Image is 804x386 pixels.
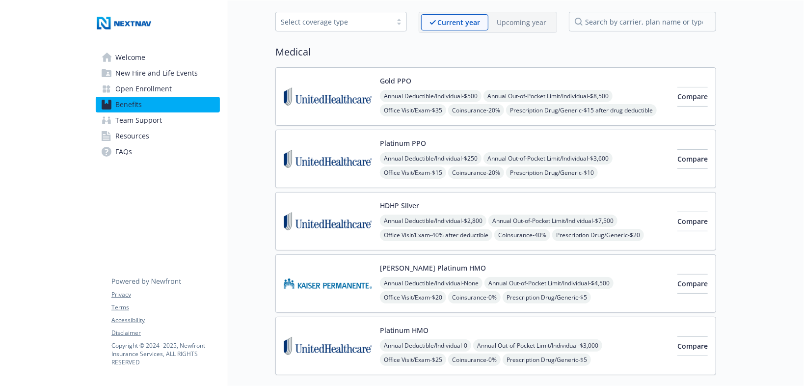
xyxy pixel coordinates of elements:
[96,65,220,81] a: New Hire and Life Events
[380,166,446,179] span: Office Visit/Exam - $15
[96,144,220,160] a: FAQs
[111,303,219,312] a: Terms
[677,274,708,294] button: Compare
[677,341,708,351] span: Compare
[437,17,480,28] p: Current year
[484,277,614,289] span: Annual Out-of-Pocket Limit/Individual - $4,500
[380,90,482,102] span: Annual Deductible/Individual - $500
[380,263,486,273] button: [PERSON_NAME] Platinum HMO
[96,81,220,97] a: Open Enrollment
[284,325,372,367] img: United Healthcare Insurance Company carrier logo
[111,341,219,366] p: Copyright © 2024 - 2025 , Newfront Insurance Services, ALL RIGHTS RESERVED
[380,215,486,227] span: Annual Deductible/Individual - $2,800
[380,104,446,116] span: Office Visit/Exam - $35
[115,112,162,128] span: Team Support
[494,229,550,241] span: Coinsurance - 40%
[473,339,602,352] span: Annual Out-of-Pocket Limit/Individual - $3,000
[284,200,372,242] img: United Healthcare Insurance Company carrier logo
[96,97,220,112] a: Benefits
[380,138,426,148] button: Platinum PPO
[115,65,198,81] span: New Hire and Life Events
[483,152,613,165] span: Annual Out-of-Pocket Limit/Individual - $3,600
[284,76,372,117] img: United Healthcare Insurance Company carrier logo
[284,263,372,304] img: Kaiser Permanente Insurance Company carrier logo
[275,45,716,59] h2: Medical
[96,112,220,128] a: Team Support
[448,354,501,366] span: Coinsurance - 0%
[380,339,471,352] span: Annual Deductible/Individual - 0
[380,291,446,303] span: Office Visit/Exam - $20
[448,104,504,116] span: Coinsurance - 20%
[503,291,591,303] span: Prescription Drug/Generic - $5
[115,50,145,65] span: Welcome
[115,144,132,160] span: FAQs
[497,17,546,28] p: Upcoming year
[448,166,504,179] span: Coinsurance - 20%
[448,291,501,303] span: Coinsurance - 0%
[380,152,482,165] span: Annual Deductible/Individual - $250
[677,336,708,356] button: Compare
[111,329,219,337] a: Disclaimer
[380,354,446,366] span: Office Visit/Exam - $25
[677,87,708,107] button: Compare
[677,217,708,226] span: Compare
[380,229,492,241] span: Office Visit/Exam - 40% after deductible
[677,279,708,288] span: Compare
[96,128,220,144] a: Resources
[380,200,419,211] button: HDHP Silver
[284,138,372,180] img: United Healthcare Insurance Company carrier logo
[115,81,172,97] span: Open Enrollment
[677,149,708,169] button: Compare
[111,290,219,299] a: Privacy
[380,277,482,289] span: Annual Deductible/Individual - None
[506,104,657,116] span: Prescription Drug/Generic - $15 after drug deductible
[115,128,149,144] span: Resources
[569,12,716,31] input: search by carrier, plan name or type
[488,215,617,227] span: Annual Out-of-Pocket Limit/Individual - $7,500
[677,154,708,164] span: Compare
[552,229,644,241] span: Prescription Drug/Generic - $20
[503,354,591,366] span: Prescription Drug/Generic - $5
[483,90,613,102] span: Annual Out-of-Pocket Limit/Individual - $8,500
[111,316,219,325] a: Accessibility
[677,212,708,231] button: Compare
[677,92,708,101] span: Compare
[506,166,598,179] span: Prescription Drug/Generic - $10
[115,97,142,112] span: Benefits
[380,325,429,335] button: Platinum HMO
[281,17,387,27] div: Select coverage type
[380,76,411,86] button: Gold PPO
[96,50,220,65] a: Welcome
